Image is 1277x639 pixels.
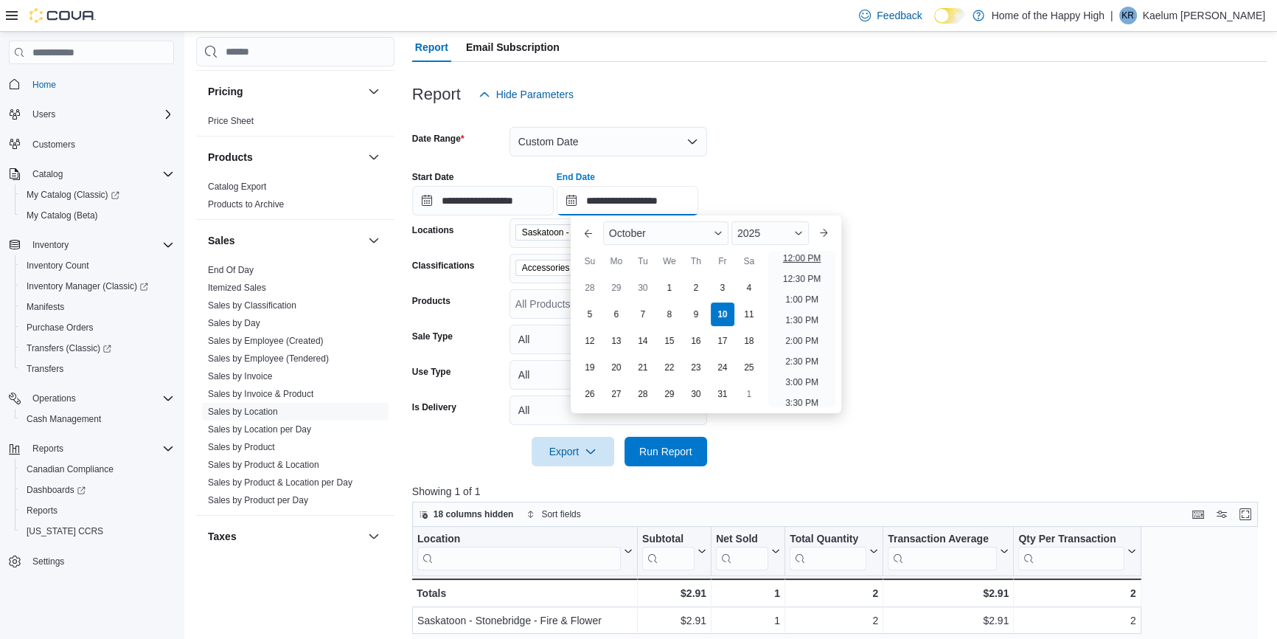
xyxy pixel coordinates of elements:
span: Sales by Invoice & Product [208,388,313,400]
label: Products [412,295,450,307]
a: End Of Day [208,265,254,275]
span: End Of Day [208,264,254,276]
button: Users [27,106,61,123]
button: Customers [3,134,180,155]
h3: Pricing [208,84,243,99]
div: 2 [1018,584,1135,602]
li: 3:30 PM [779,394,824,412]
button: Settings [3,550,180,572]
a: Sales by Invoice & Product [208,389,313,399]
label: Is Delivery [412,401,456,413]
a: Sales by Classification [208,300,296,311]
span: Operations [32,393,76,404]
span: Inventory [32,239,69,251]
button: Transaction Average [888,533,1009,570]
span: Saskatoon - Stonebridge - Fire & Flower [522,225,637,240]
span: Sales by Day [208,317,260,329]
a: Sales by Invoice [208,371,272,381]
button: Operations [27,390,82,407]
span: Sales by Location per Day [208,424,311,435]
button: Inventory [3,235,180,255]
a: Purchase Orders [21,319,100,336]
span: Users [27,106,174,123]
div: day-12 [578,329,602,353]
div: day-24 [711,356,734,379]
button: Previous Month [577,221,600,245]
div: day-7 [631,303,655,326]
div: day-17 [711,329,734,353]
button: Catalog [27,165,69,183]
button: Keyboard shortcuts [1189,505,1207,523]
div: Qty Per Transaction [1018,533,1124,547]
span: Transfers (Classic) [21,339,174,357]
a: Reports [21,502,63,519]
a: Cash Management [21,410,107,428]
span: My Catalog (Beta) [27,210,98,221]
div: Subtotal [642,533,695,570]
div: day-6 [605,303,628,326]
button: Purchase Orders [15,317,180,338]
div: day-5 [578,303,602,326]
a: Sales by Location per Day [208,424,311,435]
button: Cash Management [15,409,180,429]
input: Press the down key to open a popover containing a calendar. [412,186,554,215]
p: Showing 1 of 1 [412,484,1267,499]
div: day-18 [737,329,761,353]
a: Inventory Manager (Classic) [15,276,180,297]
a: Sales by Product & Location [208,460,319,470]
button: Reports [3,438,180,459]
span: Catalog Export [208,181,266,193]
a: Canadian Compliance [21,460,119,478]
div: day-9 [684,303,708,326]
div: day-22 [658,356,681,379]
span: Purchase Orders [27,322,94,334]
p: Kaelum [PERSON_NAME] [1143,7,1266,24]
div: Subtotal [642,533,695,547]
li: 3:00 PM [779,373,824,391]
div: October, 2025 [577,274,762,407]
span: Price Sheet [208,115,254,127]
input: Dark Mode [934,8,965,24]
button: Sort fields [521,505,586,523]
div: 1 [716,612,780,629]
button: Manifests [15,297,180,317]
div: Th [684,249,708,273]
div: Totals [417,584,633,602]
button: Users [3,104,180,125]
div: day-16 [684,329,708,353]
span: KR [1121,7,1134,24]
li: 12:30 PM [777,270,827,288]
span: Customers [32,139,75,151]
a: [US_STATE] CCRS [21,522,109,540]
li: 2:30 PM [779,353,824,370]
a: Sales by Product [208,442,275,452]
span: Inventory Manager (Classic) [27,280,148,292]
button: My Catalog (Beta) [15,205,180,226]
div: day-3 [711,276,734,300]
button: Qty Per Transaction [1018,533,1135,570]
div: day-1 [737,382,761,406]
div: day-28 [578,276,602,300]
label: Classifications [412,260,475,272]
div: Kaelum Rudy [1119,7,1137,24]
span: Washington CCRS [21,522,174,540]
button: Location [417,533,633,570]
span: Customers [27,135,174,153]
span: Sales by Product & Location per Day [208,477,352,488]
span: Cash Management [21,410,174,428]
div: 2 [1018,612,1135,629]
a: Sales by Day [208,318,260,328]
div: Location [417,533,621,547]
a: Manifests [21,298,70,316]
div: day-27 [605,382,628,406]
span: Export [540,437,605,466]
button: Inventory Count [15,255,180,276]
div: Mo [605,249,628,273]
div: 2 [790,584,878,602]
a: My Catalog (Classic) [21,186,125,204]
span: Catalog [27,165,174,183]
span: Inventory Count [21,257,174,274]
li: 1:00 PM [779,291,824,308]
a: Transfers (Classic) [15,338,180,359]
